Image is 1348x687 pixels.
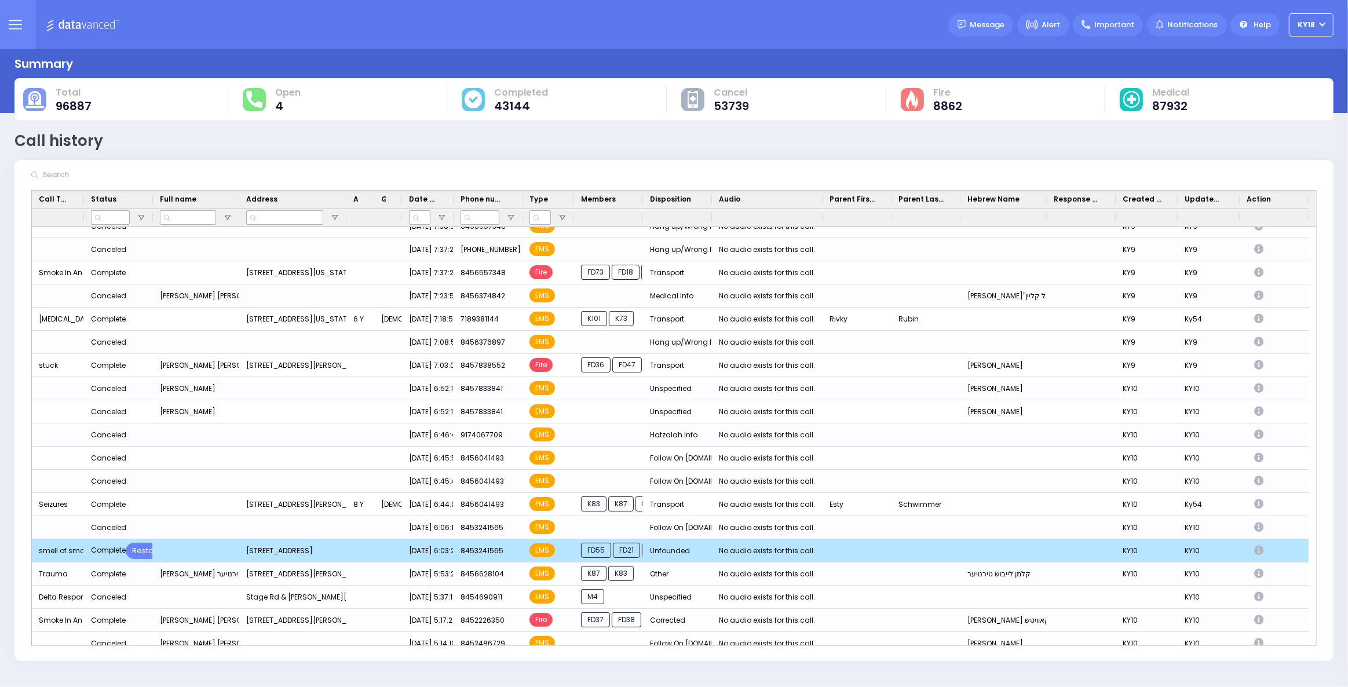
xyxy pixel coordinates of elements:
a: Restore [126,543,168,559]
div: KY10 [1178,400,1240,423]
div: [PERSON_NAME]''ל קליין [960,284,1047,308]
button: Open Filter Menu [137,213,146,222]
div: [DEMOGRAPHIC_DATA] [374,493,402,516]
div: KY10 [1178,470,1240,493]
span: Message [970,19,1004,31]
div: 8 Y [346,493,374,516]
span: 8862 [933,100,962,112]
span: K83 [581,496,607,511]
div: [DATE] 6:03:23 PM [402,539,454,562]
span: EMS [529,474,555,488]
div: [PERSON_NAME] [153,400,239,423]
div: Press SPACE to select this row. [32,632,1309,655]
div: Rubin [892,308,960,331]
div: KY9 [1116,284,1178,308]
span: Date & Time [409,194,437,204]
div: Esty [823,493,892,516]
div: Canceled [91,288,126,304]
img: other-cause.svg [688,91,698,108]
div: [PERSON_NAME] [960,400,1047,423]
span: K73 [609,311,634,326]
span: FD37 [581,612,610,627]
span: EMS [529,520,555,534]
div: Press SPACE to select this row. [32,377,1309,400]
div: KY10 [1178,447,1240,470]
div: [DATE] 7:08:50 PM [402,331,454,354]
div: [DEMOGRAPHIC_DATA] [374,308,402,331]
span: FD21 [613,543,640,558]
div: Press SPACE to select this row. [32,238,1309,261]
div: [DATE] 5:17:28 PM [402,609,454,632]
span: Updated By Dispatcher [1185,194,1223,204]
div: No audio exists for this call. [719,520,815,535]
img: total-response.svg [246,91,262,107]
span: 7189381144 [461,314,499,324]
span: 9174067709 [461,430,503,440]
img: fire-cause.svg [906,90,918,109]
div: KY9 [1116,308,1178,331]
div: KY10 [1178,516,1240,539]
div: [PERSON_NAME] [PERSON_NAME]''ל קליין [153,284,239,308]
div: [DATE] 6:06:13 PM [402,516,454,539]
span: KY18 [1298,20,1316,30]
span: Fire [529,613,553,627]
div: KY10 [1178,423,1240,447]
img: message.svg [958,20,966,29]
div: Canceled [91,451,126,466]
input: Address Filter Input [246,210,323,225]
div: Complete [91,613,126,628]
div: Follow On [DOMAIN_NAME] [643,447,712,470]
div: Follow On [DOMAIN_NAME] [643,516,712,539]
div: Call history [14,130,103,152]
div: No audio exists for this call. [719,404,815,419]
div: No audio exists for this call. [719,474,815,489]
div: [DATE] 5:53:24 PM [402,562,454,586]
div: Ky54 [1178,493,1240,516]
span: 8452226350 [461,615,505,625]
img: cause-cover.svg [465,90,482,108]
div: smell of smoke [32,539,84,562]
div: Press SPACE to select this row. [32,354,1309,377]
div: Press SPACE to select this row. [32,586,1309,609]
div: [DATE] 7:37:29 PM [402,238,454,261]
div: [STREET_ADDRESS][US_STATE] [239,261,346,284]
span: 8454690911 [461,592,502,602]
div: KY10 [1116,400,1178,423]
div: [MEDICAL_DATA] [32,308,84,331]
div: [PERSON_NAME] [PERSON_NAME] [153,354,239,377]
div: No audio exists for this call. [719,358,815,373]
div: No audio exists for this call. [719,335,815,350]
div: Press SPACE to select this row. [32,261,1309,284]
div: KY10 [1178,586,1240,609]
div: Press SPACE to select this row. [32,331,1309,354]
span: FD36 [581,357,611,372]
div: Press SPACE to select this row. [32,562,1309,586]
span: 8456374842 [461,291,505,301]
div: KY9 [1178,354,1240,377]
span: EMS [529,288,555,302]
div: Canceled [91,242,126,257]
span: EMS [529,335,555,349]
div: [DATE] 7:18:57 PM [402,308,454,331]
div: Ky54 [1178,308,1240,331]
span: EMS [529,427,555,441]
div: KY10 [1116,632,1178,655]
input: Search [39,164,213,186]
div: Rivky [823,308,892,331]
div: [STREET_ADDRESS][PERSON_NAME][PERSON_NAME] [239,562,346,586]
div: KY9 [1178,331,1240,354]
div: KY10 [1116,423,1178,447]
div: [DATE] 7:03:05 PM [402,354,454,377]
span: 4 [275,100,301,112]
span: Fire [529,358,553,372]
div: Canceled [91,636,126,651]
div: Summary [14,55,73,72]
div: Complete [91,358,126,373]
div: No audio exists for this call. [719,381,815,396]
div: [DATE] 7:37:20 PM [402,261,454,284]
div: [DATE] 6:45:44 PM [402,470,454,493]
input: Date & Time Filter Input [409,210,430,225]
span: Help [1254,19,1271,31]
div: No audio exists for this call. [719,543,815,558]
div: KY10 [1116,377,1178,400]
